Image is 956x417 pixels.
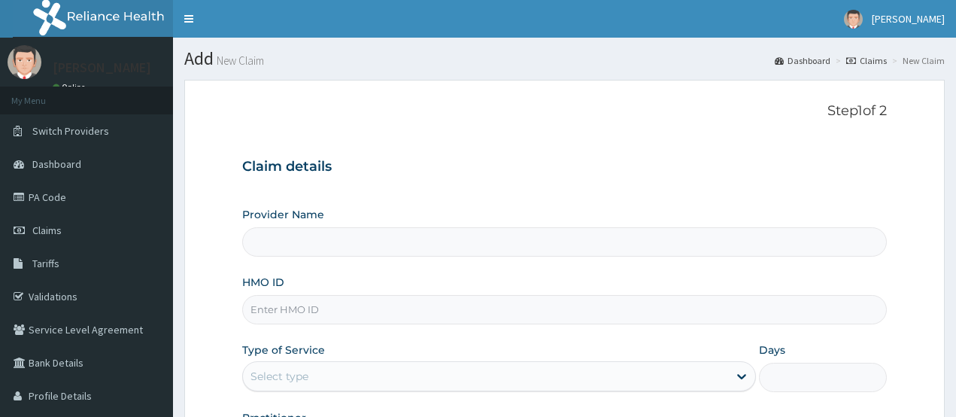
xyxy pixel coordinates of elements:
[250,369,308,384] div: Select type
[846,54,887,67] a: Claims
[242,295,888,324] input: Enter HMO ID
[844,10,863,29] img: User Image
[32,257,59,270] span: Tariffs
[242,207,324,222] label: Provider Name
[32,224,62,237] span: Claims
[242,159,888,175] h3: Claim details
[32,124,109,138] span: Switch Providers
[8,45,41,79] img: User Image
[184,49,945,68] h1: Add
[53,61,151,75] p: [PERSON_NAME]
[32,157,81,171] span: Dashboard
[53,82,89,93] a: Online
[214,55,264,66] small: New Claim
[242,275,284,290] label: HMO ID
[759,342,785,358] label: Days
[775,54,830,67] a: Dashboard
[242,103,888,120] p: Step 1 of 2
[888,54,945,67] li: New Claim
[872,12,945,26] span: [PERSON_NAME]
[242,342,325,358] label: Type of Service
